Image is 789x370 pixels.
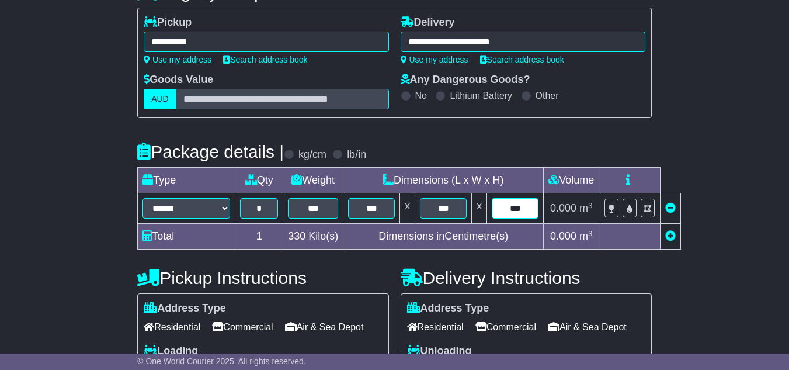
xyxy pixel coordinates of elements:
span: Air & Sea Depot [548,318,627,336]
label: Pickup [144,16,192,29]
a: Search address book [480,55,564,64]
label: Loading [144,345,198,358]
td: x [472,193,487,224]
label: Unloading [407,345,472,358]
h4: Pickup Instructions [137,268,388,288]
sup: 3 [588,201,593,210]
td: 1 [235,224,283,250]
span: 330 [288,230,305,242]
label: Lithium Battery [450,90,512,101]
label: Goods Value [144,74,213,87]
td: Total [138,224,235,250]
a: Use my address [401,55,468,64]
td: Dimensions (L x W x H) [343,168,544,193]
span: Commercial [212,318,273,336]
span: m [579,202,593,214]
span: 0.000 [550,230,576,242]
sup: 3 [588,229,593,238]
span: Air & Sea Depot [285,318,364,336]
span: 0.000 [550,202,576,214]
span: Residential [407,318,464,336]
label: Address Type [144,302,226,315]
a: Add new item [665,230,676,242]
td: x [400,193,415,224]
label: No [415,90,427,101]
label: Delivery [401,16,455,29]
a: Use my address [144,55,211,64]
td: Qty [235,168,283,193]
a: Search address book [223,55,307,64]
span: m [579,230,593,242]
label: Address Type [407,302,489,315]
label: kg/cm [298,148,326,161]
td: Type [138,168,235,193]
td: Weight [283,168,343,193]
label: Other [536,90,559,101]
label: lb/in [347,148,366,161]
h4: Delivery Instructions [401,268,652,288]
td: Dimensions in Centimetre(s) [343,224,544,250]
td: Kilo(s) [283,224,343,250]
span: © One World Courier 2025. All rights reserved. [137,357,306,366]
a: Remove this item [665,202,676,214]
span: Commercial [475,318,536,336]
span: Residential [144,318,200,336]
td: Volume [544,168,599,193]
label: Any Dangerous Goods? [401,74,530,87]
label: AUD [144,89,176,109]
h4: Package details | [137,142,284,161]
